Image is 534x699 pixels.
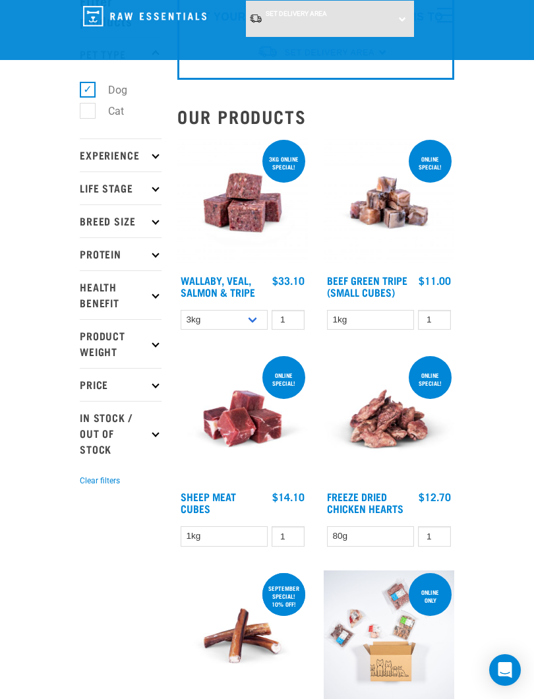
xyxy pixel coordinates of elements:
div: September special! 10% off! [262,578,305,614]
input: 1 [272,526,305,547]
img: FD Chicken Hearts [324,353,454,484]
img: Beef Tripe Bites 1634 [324,137,454,268]
div: $12.70 [419,491,451,502]
img: Wallaby Veal Salmon Tripe 1642 [177,137,308,268]
div: 3kg online special! [262,149,305,177]
div: $14.10 [272,491,305,502]
input: 1 [418,310,451,330]
a: Wallaby, Veal, Salmon & Tripe [181,277,255,295]
p: In Stock / Out Of Stock [80,401,162,466]
p: Health Benefit [80,270,162,319]
p: Experience [80,138,162,171]
img: van-moving.png [249,13,262,24]
input: 1 [418,526,451,547]
div: Online Only [409,582,452,610]
div: $33.10 [272,274,305,286]
div: ONLINE SPECIAL! [409,149,452,177]
div: $11.00 [419,274,451,286]
p: Breed Size [80,204,162,237]
button: Clear filters [80,475,120,487]
a: Sheep Meat Cubes [181,493,236,511]
label: Cat [87,103,129,119]
div: ONLINE SPECIAL! [262,365,305,393]
p: Protein [80,237,162,270]
img: Sheep Meat [177,353,308,484]
label: Dog [87,82,133,98]
p: Price [80,368,162,401]
p: Life Stage [80,171,162,204]
img: Raw Essentials Logo [83,6,206,26]
div: ONLINE SPECIAL! [409,365,452,393]
input: 1 [272,310,305,330]
a: Freeze Dried Chicken Hearts [327,493,403,511]
div: Open Intercom Messenger [489,654,521,686]
h2: Our Products [177,106,454,127]
span: Set Delivery Area [266,10,327,17]
p: Product Weight [80,319,162,368]
a: Beef Green Tripe (Small Cubes) [327,277,407,295]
